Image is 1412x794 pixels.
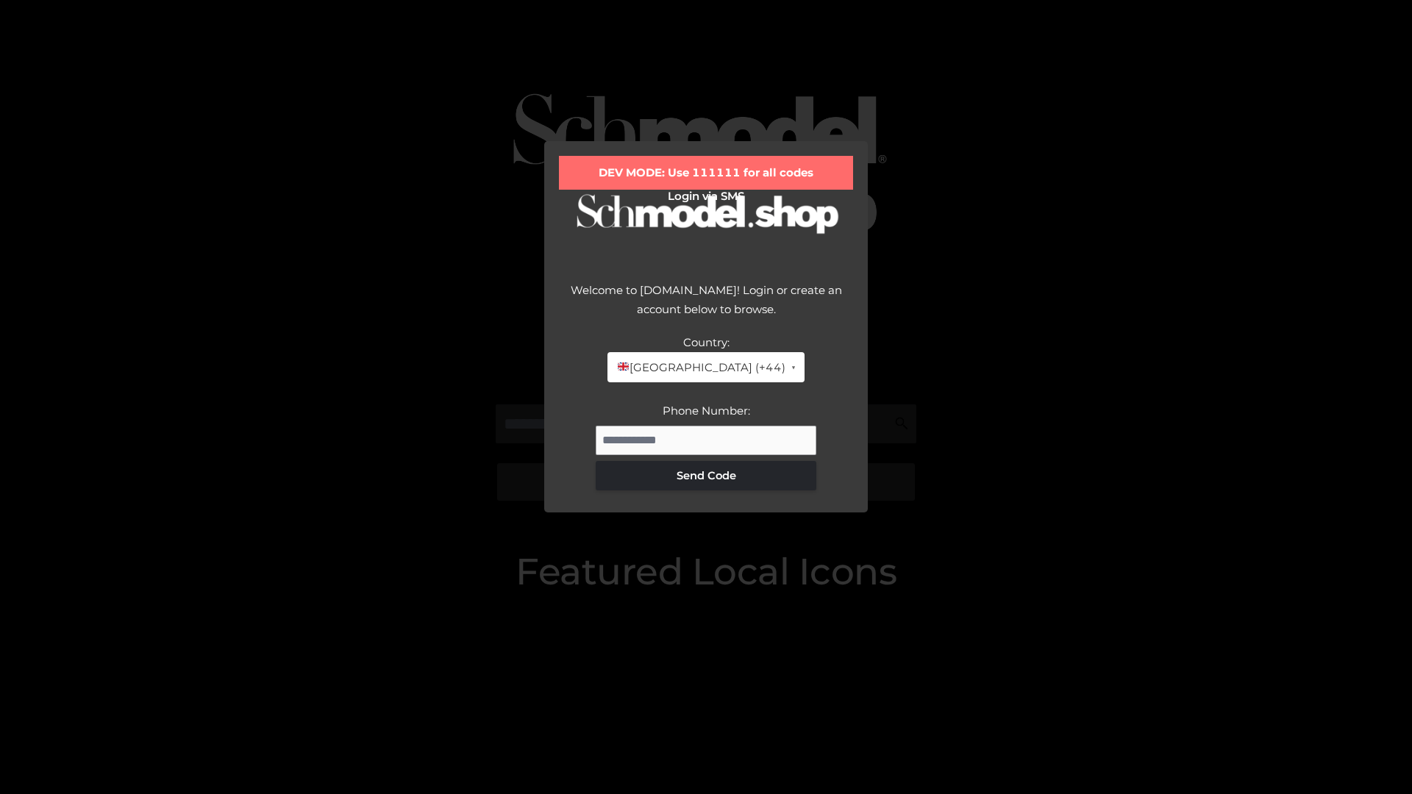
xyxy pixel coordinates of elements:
div: DEV MODE: Use 111111 for all codes [559,156,853,190]
label: Phone Number: [663,404,750,418]
button: Send Code [596,461,816,490]
div: Welcome to [DOMAIN_NAME]! Login or create an account below to browse. [559,281,853,333]
h2: Login via SMS [559,190,853,203]
img: 🇬🇧 [618,361,629,372]
span: [GEOGRAPHIC_DATA] (+44) [616,358,785,377]
label: Country: [683,335,730,349]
